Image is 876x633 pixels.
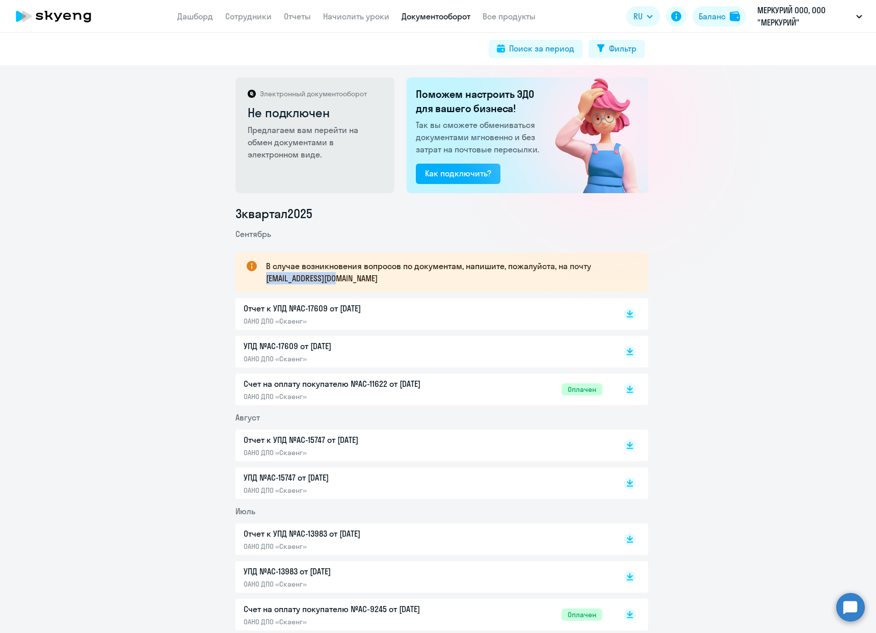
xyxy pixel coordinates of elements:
[244,434,602,457] a: Отчет к УПД №AC-15747 от [DATE]ОАНО ДПО «Скаенг»
[235,205,648,222] li: 3 квартал 2025
[402,11,470,21] a: Документооборот
[244,302,602,326] a: Отчет к УПД №AC-17609 от [DATE]ОАНО ДПО «Скаенг»
[244,565,602,589] a: УПД №AC-13983 от [DATE]ОАНО ДПО «Скаенг»
[244,486,458,495] p: ОАНО ДПО «Скаенг»
[633,10,643,22] span: RU
[693,6,746,27] button: Балансbalance
[752,4,867,29] button: МЕРКУРИЙ ООО, ООО "МЕРКУРИЙ"
[483,11,536,21] a: Все продукты
[244,448,458,457] p: ОАНО ДПО «Скаенг»
[244,434,458,446] p: Отчет к УПД №AC-15747 от [DATE]
[244,471,458,484] p: УПД №AC-15747 от [DATE]
[284,11,311,21] a: Отчеты
[244,471,602,495] a: УПД №AC-15747 от [DATE]ОАНО ДПО «Скаенг»
[266,260,630,284] p: В случае возникновения вопросов по документам, напишите, пожалуйста, на почту [EMAIL_ADDRESS][DOM...
[609,42,636,55] div: Фильтр
[244,527,602,551] a: Отчет к УПД №AC-13983 от [DATE]ОАНО ДПО «Скаенг»
[244,392,458,401] p: ОАНО ДПО «Скаенг»
[244,527,458,540] p: Отчет к УПД №AC-13983 от [DATE]
[562,383,602,395] span: Оплачен
[244,340,602,363] a: УПД №AC-17609 от [DATE]ОАНО ДПО «Скаенг»
[699,10,726,22] div: Баланс
[244,542,458,551] p: ОАНО ДПО «Скаенг»
[244,579,458,589] p: ОАНО ДПО «Скаенг»
[244,603,458,615] p: Счет на оплату покупателю №AC-9245 от [DATE]
[416,119,542,155] p: Так вы сможете обмениваться документами мгновенно и без затрат на почтовые пересылки.
[235,412,260,423] span: Август
[730,11,740,21] img: balance
[323,11,389,21] a: Начислить уроки
[244,603,602,626] a: Счет на оплату покупателю №AC-9245 от [DATE]ОАНО ДПО «Скаенг»Оплачен
[416,164,500,184] button: Как подключить?
[626,6,660,27] button: RU
[244,316,458,326] p: ОАНО ДПО «Скаенг»
[244,617,458,626] p: ОАНО ДПО «Скаенг»
[244,340,458,352] p: УПД №AC-17609 от [DATE]
[248,104,384,121] h2: Не подключен
[489,40,582,58] button: Поиск за период
[244,565,458,577] p: УПД №AC-13983 от [DATE]
[757,4,852,29] p: МЕРКУРИЙ ООО, ООО "МЕРКУРИЙ"
[260,89,367,98] p: Электронный документооборот
[235,506,255,516] span: Июль
[425,167,491,179] div: Как подключить?
[534,77,648,193] img: not_connected
[177,11,213,21] a: Дашборд
[562,609,602,621] span: Оплачен
[589,40,645,58] button: Фильтр
[244,378,602,401] a: Счет на оплату покупателю №AC-11622 от [DATE]ОАНО ДПО «Скаенг»Оплачен
[244,302,458,314] p: Отчет к УПД №AC-17609 от [DATE]
[244,378,458,390] p: Счет на оплату покупателю №AC-11622 от [DATE]
[225,11,272,21] a: Сотрудники
[416,87,542,116] h2: Поможем настроить ЭДО для вашего бизнеса!
[235,229,271,239] span: Сентябрь
[509,42,574,55] div: Поиск за период
[248,124,384,161] p: Предлагаем вам перейти на обмен документами в электронном виде.
[244,354,458,363] p: ОАНО ДПО «Скаенг»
